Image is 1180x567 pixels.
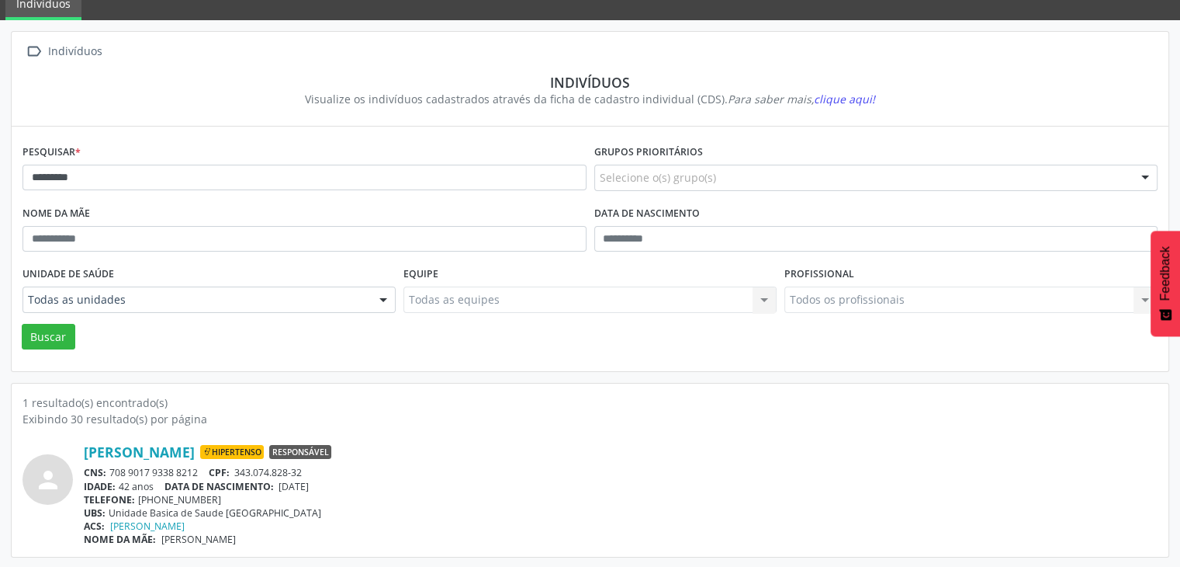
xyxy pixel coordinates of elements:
[84,493,1158,506] div: [PHONE_NUMBER]
[164,480,274,493] span: DATA DE NASCIMENTO:
[594,202,700,226] label: Data de nascimento
[269,445,331,459] span: Responsável
[45,40,105,63] div: Indivíduos
[279,480,309,493] span: [DATE]
[84,480,1158,493] div: 42 anos
[34,466,62,494] i: person
[84,466,106,479] span: CNS:
[22,263,114,287] label: Unidade de saúde
[84,466,1158,479] div: 708 9017 9338 8212
[33,91,1147,107] div: Visualize os indivíduos cadastrados através da ficha de cadastro individual (CDS).
[28,292,364,308] span: Todas as unidades
[403,263,438,287] label: Equipe
[22,395,1158,411] div: 1 resultado(s) encontrado(s)
[161,533,236,546] span: [PERSON_NAME]
[234,466,302,479] span: 343.074.828-32
[22,202,90,226] label: Nome da mãe
[1158,246,1172,301] span: Feedback
[22,40,105,63] a:  Indivíduos
[814,92,875,106] span: clique aqui!
[84,493,135,506] span: TELEFONE:
[784,263,854,287] label: Profissional
[728,92,875,106] i: Para saber mais,
[84,444,195,461] a: [PERSON_NAME]
[22,40,45,63] i: 
[33,74,1147,91] div: Indivíduos
[600,169,716,186] span: Selecione o(s) grupo(s)
[200,445,264,459] span: Hipertenso
[22,324,75,350] button: Buscar
[84,506,106,520] span: UBS:
[110,520,185,533] a: [PERSON_NAME]
[594,141,703,165] label: Grupos prioritários
[84,506,1158,520] div: Unidade Basica de Saude [GEOGRAPHIC_DATA]
[84,533,156,546] span: NOME DA MÃE:
[22,141,81,165] label: Pesquisar
[84,480,116,493] span: IDADE:
[22,411,1158,427] div: Exibindo 30 resultado(s) por página
[1151,231,1180,336] button: Feedback - Mostrar pesquisa
[209,466,230,479] span: CPF:
[84,520,105,533] span: ACS:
